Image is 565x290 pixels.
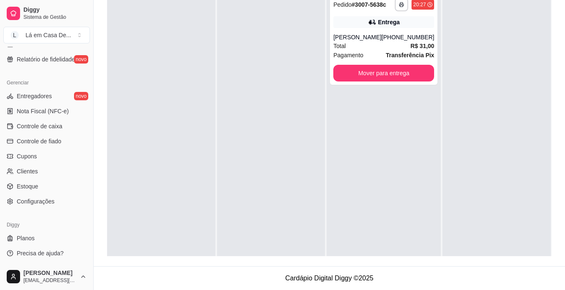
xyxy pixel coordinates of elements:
span: [EMAIL_ADDRESS][DOMAIN_NAME] [23,277,77,284]
a: Estoque [3,180,90,193]
div: Diggy [3,218,90,231]
a: Precisa de ajuda? [3,247,90,260]
button: [PERSON_NAME][EMAIL_ADDRESS][DOMAIN_NAME] [3,267,90,287]
a: Controle de fiado [3,135,90,148]
span: Relatório de fidelidade [17,55,75,64]
span: Sistema de Gestão [23,14,87,20]
span: Estoque [17,182,38,191]
span: [PERSON_NAME] [23,270,77,277]
div: Gerenciar [3,76,90,89]
span: Controle de caixa [17,122,62,130]
span: Diggy [23,6,87,14]
span: Nota Fiscal (NFC-e) [17,107,69,115]
strong: R$ 31,00 [411,43,435,49]
strong: # 3007-5638c [352,1,386,8]
a: Relatório de fidelidadenovo [3,53,90,66]
a: DiggySistema de Gestão [3,3,90,23]
span: Cupons [17,152,37,160]
div: Lá em Casa De ... [26,31,71,39]
a: Entregadoresnovo [3,89,90,103]
span: L [10,31,19,39]
span: Clientes [17,167,38,176]
strong: Transferência Pix [386,52,434,59]
span: Precisa de ajuda? [17,249,64,257]
div: Entrega [378,18,400,26]
span: Pedido [333,1,352,8]
span: Controle de fiado [17,137,61,145]
a: Nota Fiscal (NFC-e) [3,104,90,118]
span: Pagamento [333,51,363,60]
span: Entregadores [17,92,52,100]
span: Total [333,41,346,51]
button: Select a team [3,27,90,43]
button: Mover para entrega [333,65,434,81]
a: Cupons [3,150,90,163]
a: Planos [3,231,90,245]
footer: Cardápio Digital Diggy © 2025 [94,266,565,290]
span: Configurações [17,197,54,206]
a: Controle de caixa [3,120,90,133]
div: [PERSON_NAME] [333,33,381,41]
div: [PHONE_NUMBER] [381,33,434,41]
a: Configurações [3,195,90,208]
div: 20:27 [413,1,426,8]
span: Planos [17,234,35,242]
a: Clientes [3,165,90,178]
